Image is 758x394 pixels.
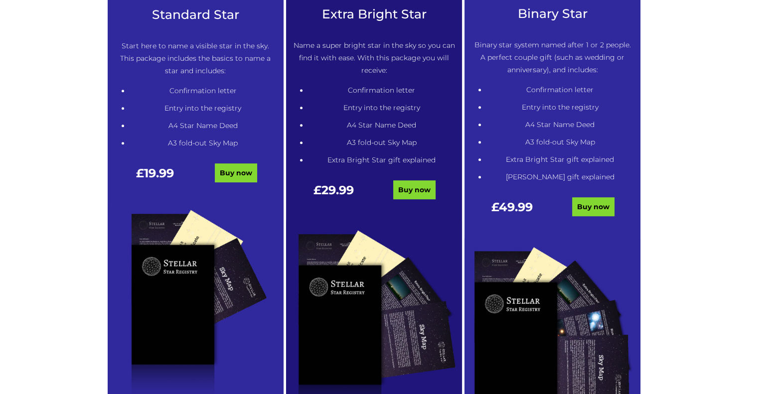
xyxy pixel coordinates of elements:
h3: Standard Star [115,7,277,22]
li: Extra Bright Star gift explained [486,153,633,166]
a: Buy now [572,197,614,216]
div: £ [115,167,196,189]
p: Start here to name a visible star in the sky. This package includes the basics to name a star and... [115,40,277,77]
p: Binary star system named after 1 or 2 people. A perfect couple gift (such as wedding or anniversa... [471,39,633,76]
li: A4 Star Name Deed [308,119,455,131]
h3: Binary Star [471,6,633,21]
a: Buy now [215,163,257,182]
li: Confirmation letter [486,84,633,96]
h3: Extra Bright Star [293,7,455,21]
div: £ [471,201,553,223]
a: Buy now [393,180,436,199]
p: Name a super bright star in the sky so you can find it with ease. With this package you will rece... [293,39,455,77]
li: Confirmation letter [308,84,455,97]
span: 19.99 [144,166,174,180]
li: A3 fold-out Sky Map [308,136,455,149]
li: Confirmation letter [130,85,277,97]
li: Entry into the registry [308,102,455,114]
li: A3 fold-out Sky Map [486,136,633,148]
li: Extra Bright Star gift explained [308,154,455,166]
li: [PERSON_NAME] gift explained [486,171,633,183]
div: £ [293,184,374,206]
li: Entry into the registry [486,101,633,114]
li: A4 Star Name Deed [130,120,277,132]
span: 49.99 [499,200,533,214]
span: 29.99 [321,183,354,197]
li: A3 fold-out Sky Map [130,137,277,149]
li: A4 Star Name Deed [486,119,633,131]
li: Entry into the registry [130,102,277,115]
